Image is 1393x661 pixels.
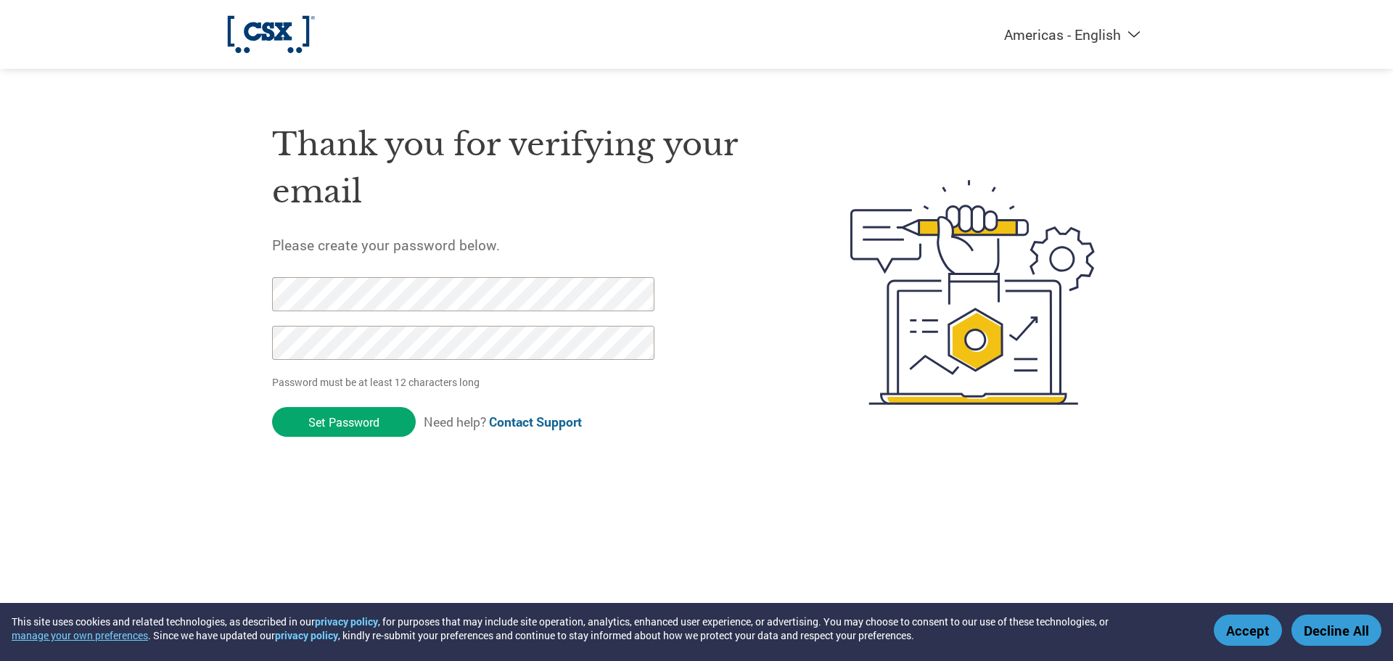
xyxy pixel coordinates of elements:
p: Password must be at least 12 characters long [272,374,659,390]
div: This site uses cookies and related technologies, as described in our , for purposes that may incl... [12,615,1193,642]
h1: Thank you for verifying your email [272,121,781,215]
span: Need help? [424,414,582,430]
img: CSX [225,15,318,54]
img: create-password [824,100,1122,485]
a: Contact Support [489,414,582,430]
button: Accept [1214,615,1282,646]
h5: Please create your password below. [272,236,781,254]
button: manage your own preferences [12,628,148,642]
a: privacy policy [275,628,338,642]
button: Decline All [1291,615,1381,646]
input: Set Password [272,407,416,437]
a: privacy policy [315,615,378,628]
